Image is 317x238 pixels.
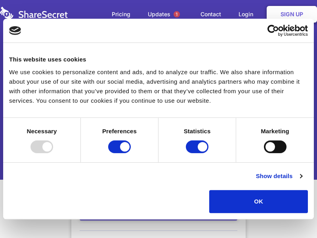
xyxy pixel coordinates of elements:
strong: Preferences [102,128,137,134]
a: Login [231,2,265,27]
strong: Necessary [27,128,57,134]
a: Sign Up [267,6,317,23]
strong: Statistics [184,128,211,134]
a: Pricing [104,2,138,27]
a: Contact [193,2,229,27]
div: We use cookies to personalize content and ads, and to analyze our traffic. We also share informat... [9,67,308,106]
div: This website uses cookies [9,55,308,64]
button: OK [209,190,308,213]
a: Show details [256,171,302,181]
span: 1 [174,11,180,17]
img: logo [9,26,21,35]
strong: Marketing [261,128,289,134]
a: Usercentrics Cookiebot - opens in a new window [239,25,308,36]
